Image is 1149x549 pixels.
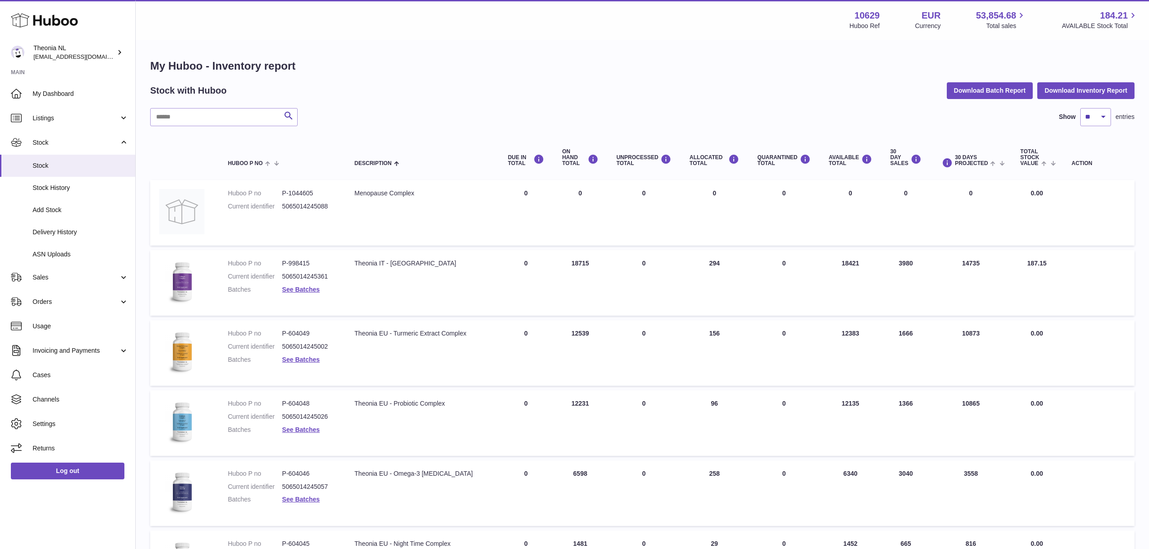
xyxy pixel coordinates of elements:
[553,390,608,456] td: 12231
[33,322,128,331] span: Usage
[282,342,337,351] dd: 5065014245002
[499,320,553,386] td: 0
[282,286,320,293] a: See Batches
[282,259,337,268] dd: P-998415
[228,355,282,364] dt: Batches
[499,180,553,246] td: 0
[33,206,128,214] span: Add Stock
[11,46,24,59] img: info@wholesomegoods.eu
[282,426,320,433] a: See Batches
[33,90,128,98] span: My Dashboard
[1031,330,1043,337] span: 0.00
[955,155,988,166] span: 30 DAYS PROJECTED
[890,149,921,167] div: 30 DAY SALES
[499,460,553,526] td: 0
[33,44,115,61] div: Theonia NL
[33,420,128,428] span: Settings
[33,228,128,237] span: Delivery History
[1031,189,1043,197] span: 0.00
[820,460,881,526] td: 6340
[608,180,681,246] td: 0
[680,250,748,316] td: 294
[553,250,608,316] td: 18715
[355,189,490,198] div: Menopause Complex
[881,390,931,456] td: 1366
[282,356,320,363] a: See Batches
[931,320,1011,386] td: 10873
[33,138,119,147] span: Stock
[782,540,786,547] span: 0
[1021,149,1040,167] span: Total stock value
[680,460,748,526] td: 258
[282,496,320,503] a: See Batches
[228,540,282,548] dt: Huboo P no
[355,399,490,408] div: Theonia EU - Probiotic Complex
[782,260,786,267] span: 0
[881,460,931,526] td: 3040
[820,390,881,456] td: 12135
[881,180,931,246] td: 0
[1031,540,1043,547] span: 0.00
[976,9,1026,30] a: 53,854.68 Total sales
[282,483,337,491] dd: 5065014245057
[355,259,490,268] div: Theonia IT - [GEOGRAPHIC_DATA]
[931,390,1011,456] td: 10865
[855,9,880,22] strong: 10629
[33,298,119,306] span: Orders
[1031,400,1043,407] span: 0.00
[782,330,786,337] span: 0
[689,154,739,166] div: ALLOCATED Total
[680,390,748,456] td: 96
[1037,82,1135,99] button: Download Inventory Report
[1059,113,1076,121] label: Show
[820,250,881,316] td: 18421
[159,259,204,304] img: product image
[33,53,133,60] span: [EMAIL_ADDRESS][DOMAIN_NAME]
[33,114,119,123] span: Listings
[159,469,204,515] img: product image
[228,469,282,478] dt: Huboo P no
[282,540,337,548] dd: P-604045
[1100,9,1128,22] span: 184.21
[355,329,490,338] div: Theonia EU - Turmeric Extract Complex
[881,250,931,316] td: 3980
[608,390,681,456] td: 0
[680,180,748,246] td: 0
[915,22,941,30] div: Currency
[1116,113,1135,121] span: entries
[782,470,786,477] span: 0
[33,273,119,282] span: Sales
[499,250,553,316] td: 0
[282,272,337,281] dd: 5065014245361
[820,180,881,246] td: 0
[553,320,608,386] td: 12539
[228,495,282,504] dt: Batches
[228,259,282,268] dt: Huboo P no
[228,426,282,434] dt: Batches
[150,59,1135,73] h1: My Huboo - Inventory report
[228,342,282,351] dt: Current identifier
[553,180,608,246] td: 0
[1062,22,1138,30] span: AVAILABLE Stock Total
[11,463,124,479] a: Log out
[33,346,119,355] span: Invoicing and Payments
[931,250,1011,316] td: 14735
[228,329,282,338] dt: Huboo P no
[782,189,786,197] span: 0
[282,329,337,338] dd: P-604049
[782,400,786,407] span: 0
[680,320,748,386] td: 156
[159,329,204,374] img: product image
[881,320,931,386] td: 1666
[608,250,681,316] td: 0
[282,189,337,198] dd: P-1044605
[33,250,128,259] span: ASN Uploads
[33,371,128,379] span: Cases
[829,154,872,166] div: AVAILABLE Total
[33,395,128,404] span: Channels
[228,285,282,294] dt: Batches
[282,399,337,408] dd: P-604048
[228,189,282,198] dt: Huboo P no
[33,161,128,170] span: Stock
[617,154,672,166] div: UNPROCESSED Total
